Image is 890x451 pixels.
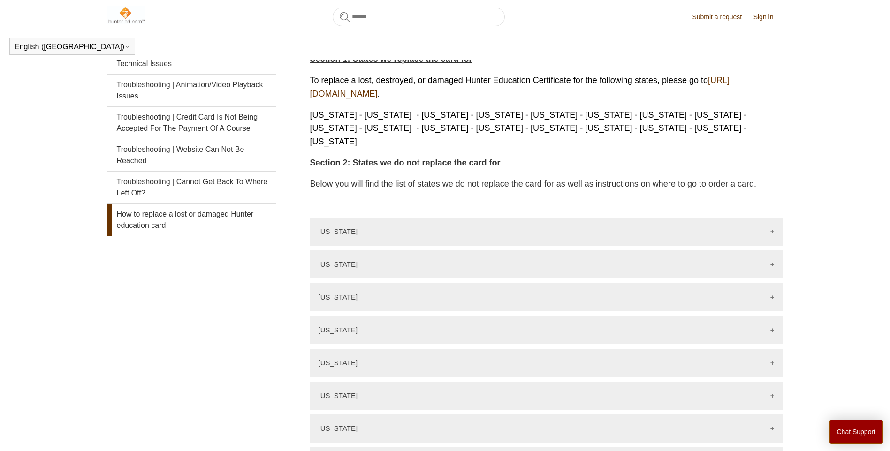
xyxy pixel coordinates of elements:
[107,6,145,24] img: Hunter-Ed Help Center home page
[15,43,130,51] button: English ([GEOGRAPHIC_DATA])
[333,8,505,26] input: Search
[107,107,276,139] a: Troubleshooting | Credit Card Is Not Being Accepted For The Payment Of A Course
[107,75,276,106] a: Troubleshooting | Animation/Video Playback Issues
[310,75,730,98] span: To replace a lost, destroyed, or damaged Hunter Education Certificate for the following states, p...
[319,326,358,334] p: [US_STATE]
[319,260,358,268] p: [US_STATE]
[107,172,276,203] a: Troubleshooting | Cannot Get Back To Where Left Off?
[319,359,358,367] p: [US_STATE]
[310,75,730,98] a: [URL][DOMAIN_NAME]
[310,110,747,147] span: [US_STATE] - [US_STATE] - [US_STATE] - [US_STATE] - [US_STATE] - [US_STATE] - [US_STATE] - [US_ST...
[319,293,358,301] p: [US_STATE]
[319,227,358,235] p: [US_STATE]
[692,12,751,22] a: Submit a request
[107,204,276,236] a: How to replace a lost or damaged Hunter education card
[319,424,358,432] p: [US_STATE]
[310,158,501,167] strong: Section 2: States we do not replace the card for
[107,139,276,171] a: Troubleshooting | Website Can Not Be Reached
[753,12,783,22] a: Sign in
[310,179,757,188] span: Below you will find the list of states we do not replace the card for as well as instructions on ...
[829,420,883,444] button: Chat Support
[319,391,358,399] p: [US_STATE]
